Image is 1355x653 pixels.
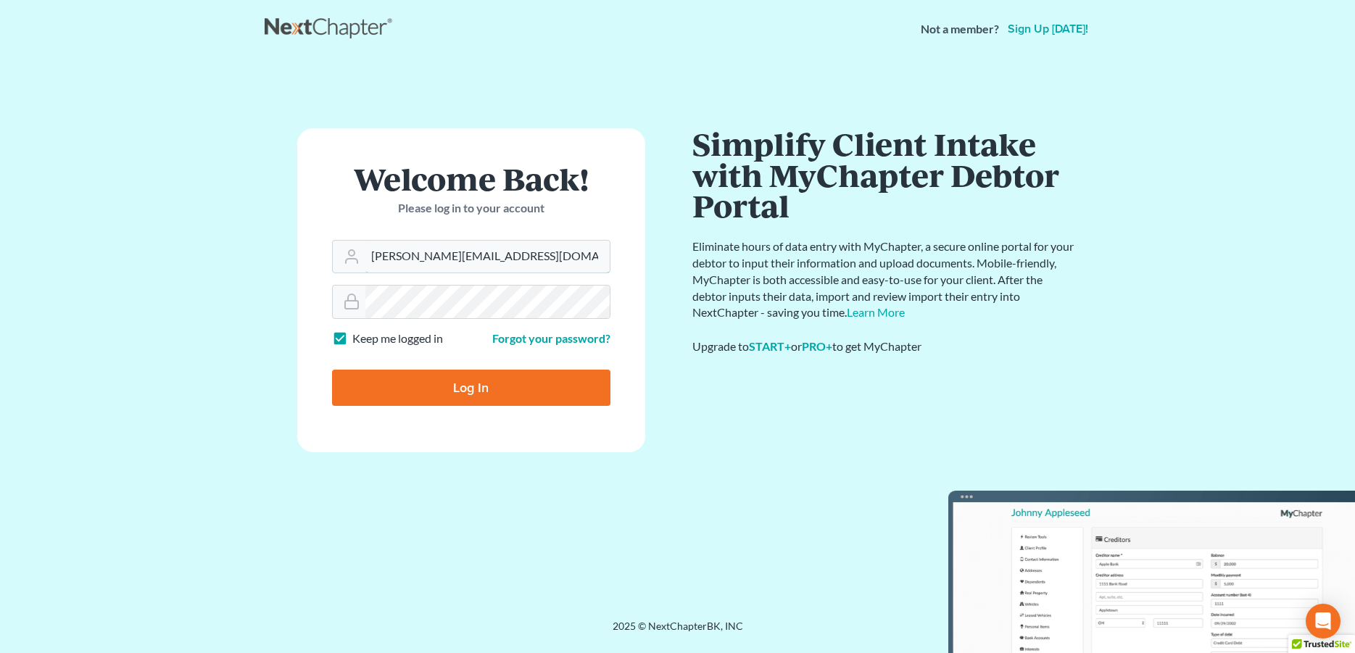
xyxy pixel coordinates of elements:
[492,331,610,345] a: Forgot your password?
[749,339,791,353] a: START+
[1306,604,1341,639] div: Open Intercom Messenger
[921,21,999,38] strong: Not a member?
[692,128,1077,221] h1: Simplify Client Intake with MyChapter Debtor Portal
[692,238,1077,321] p: Eliminate hours of data entry with MyChapter, a secure online portal for your debtor to input the...
[332,200,610,217] p: Please log in to your account
[332,163,610,194] h1: Welcome Back!
[692,338,1077,355] div: Upgrade to or to get MyChapter
[365,241,610,273] input: Email Address
[802,339,832,353] a: PRO+
[847,305,905,319] a: Learn More
[265,619,1091,645] div: 2025 © NextChapterBK, INC
[332,370,610,406] input: Log In
[1005,23,1091,35] a: Sign up [DATE]!
[352,330,443,347] label: Keep me logged in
